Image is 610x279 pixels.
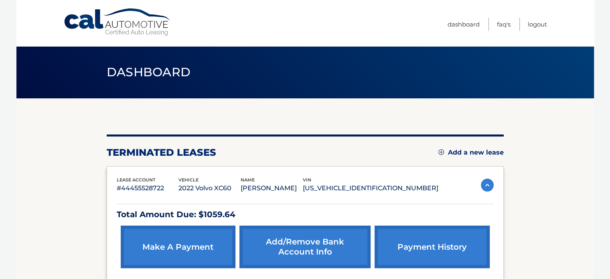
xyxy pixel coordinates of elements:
span: vin [303,177,311,183]
h2: terminated leases [107,147,216,159]
p: Total Amount Due: $1059.64 [117,208,494,222]
a: Dashboard [448,18,480,31]
a: payment history [375,226,489,268]
p: [US_VEHICLE_IDENTIFICATION_NUMBER] [303,183,438,194]
span: Dashboard [107,65,191,79]
img: add.svg [438,149,444,155]
a: Cal Automotive [63,8,172,37]
p: #44455528722 [117,183,179,194]
span: lease account [117,177,156,183]
span: vehicle [178,177,199,183]
p: [PERSON_NAME] [241,183,303,194]
img: accordion-active.svg [481,179,494,191]
a: Add/Remove bank account info [239,226,371,268]
span: name [241,177,255,183]
a: make a payment [121,226,235,268]
p: 2022 Volvo XC60 [178,183,241,194]
a: Add a new lease [438,149,504,157]
a: FAQ's [497,18,511,31]
a: Logout [528,18,547,31]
